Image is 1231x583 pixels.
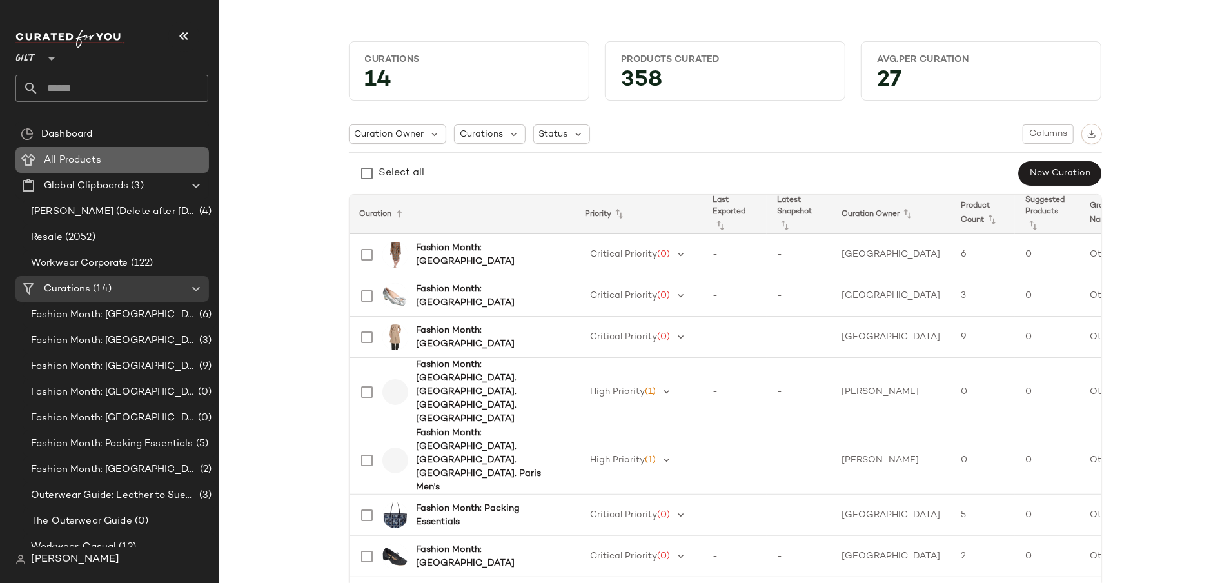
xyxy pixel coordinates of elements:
[15,30,125,48] img: cfy_white_logo.C9jOOHJF.svg
[63,230,95,245] span: (2052)
[645,387,656,397] span: (1)
[831,317,950,358] td: [GEOGRAPHIC_DATA]
[950,358,1015,426] td: 0
[591,332,658,342] span: Critical Priority
[831,234,950,275] td: [GEOGRAPHIC_DATA]
[382,242,408,268] img: 1415382189_RLLDTH.jpg
[950,426,1015,495] td: 0
[31,308,197,322] span: Fashion Month: [GEOGRAPHIC_DATA]
[31,437,193,451] span: Fashion Month: Packing Essentials
[702,495,767,536] td: -
[379,166,425,181] div: Select all
[702,536,767,577] td: -
[1029,129,1067,139] span: Columns
[658,551,671,561] span: (0)
[1079,234,1144,275] td: Other
[1079,536,1144,577] td: Other
[31,411,195,426] span: Fashion Month: [GEOGRAPHIC_DATA]. [GEOGRAPHIC_DATA]. [GEOGRAPHIC_DATA]. Paris Men's
[31,488,197,503] span: Outerwear Guide: Leather to Suede Edge
[1079,317,1144,358] td: Other
[621,54,829,66] div: Products Curated
[365,54,573,66] div: Curations
[1079,195,1144,234] th: Group Name
[197,333,212,348] span: (3)
[1015,317,1079,358] td: 0
[575,195,703,234] th: Priority
[193,437,208,451] span: (5)
[1079,495,1144,536] td: Other
[1023,124,1073,144] button: Columns
[1079,426,1144,495] td: Other
[416,543,560,570] b: Fashion Month: [GEOGRAPHIC_DATA]
[767,536,831,577] td: -
[767,234,831,275] td: -
[767,426,831,495] td: -
[1015,426,1079,495] td: 0
[195,411,212,426] span: (0)
[658,250,671,259] span: (0)
[382,283,408,309] img: 1313419049_RLLDTH.jpg
[831,426,950,495] td: [PERSON_NAME]
[31,333,197,348] span: Fashion Month: [GEOGRAPHIC_DATA]
[591,510,658,520] span: Critical Priority
[382,324,408,350] img: 1055305567_RLLDTH.jpg
[197,204,212,219] span: (4)
[382,502,408,528] img: 1161361540_RLLDTH.jpg
[15,44,36,67] span: Gilt
[831,275,950,317] td: [GEOGRAPHIC_DATA]
[416,324,560,351] b: Fashion Month: [GEOGRAPHIC_DATA]
[15,555,26,565] img: svg%3e
[90,282,112,297] span: (14)
[44,179,128,193] span: Global Clipboards
[460,128,503,141] span: Curations
[702,358,767,426] td: -
[197,308,212,322] span: (6)
[831,536,950,577] td: [GEOGRAPHIC_DATA]
[702,195,767,234] th: Last Exported
[1087,130,1096,139] img: svg%3e
[116,540,136,555] span: (12)
[1015,495,1079,536] td: 0
[416,426,560,494] b: Fashion Month: [GEOGRAPHIC_DATA]. [GEOGRAPHIC_DATA]. [GEOGRAPHIC_DATA]. Paris Men's
[658,332,671,342] span: (0)
[132,514,148,529] span: (0)
[416,241,560,268] b: Fashion Month: [GEOGRAPHIC_DATA]
[1015,536,1079,577] td: 0
[591,455,645,465] span: High Priority
[416,358,560,426] b: Fashion Month: [GEOGRAPHIC_DATA]. [GEOGRAPHIC_DATA]. [GEOGRAPHIC_DATA]. [GEOGRAPHIC_DATA]
[591,551,658,561] span: Critical Priority
[197,462,212,477] span: (2)
[1015,234,1079,275] td: 0
[831,358,950,426] td: [PERSON_NAME]
[645,455,656,465] span: (1)
[197,359,212,374] span: (9)
[702,234,767,275] td: -
[591,250,658,259] span: Critical Priority
[197,488,212,503] span: (3)
[350,195,575,234] th: Curation
[1079,275,1144,317] td: Other
[767,275,831,317] td: -
[31,359,197,374] span: Fashion Month: [GEOGRAPHIC_DATA]
[658,510,671,520] span: (0)
[44,282,90,297] span: Curations
[611,71,840,95] div: 358
[867,71,1096,95] div: 27
[31,385,195,400] span: Fashion Month: [GEOGRAPHIC_DATA]. [GEOGRAPHIC_DATA]. [GEOGRAPHIC_DATA]. [GEOGRAPHIC_DATA]
[767,195,831,234] th: Latest Snapshot
[31,204,197,219] span: [PERSON_NAME] (Delete after [DATE])
[382,544,408,569] img: 1313404688_RLLDTH.jpg
[41,127,92,142] span: Dashboard
[767,495,831,536] td: -
[702,317,767,358] td: -
[767,317,831,358] td: -
[1079,358,1144,426] td: Other
[950,195,1015,234] th: Product Count
[1015,275,1079,317] td: 0
[31,514,132,529] span: The Outerwear Guide
[31,230,63,245] span: Resale
[416,502,560,529] b: Fashion Month: Packing Essentials
[767,358,831,426] td: -
[31,256,128,271] span: Workwear Corporate
[1015,358,1079,426] td: 0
